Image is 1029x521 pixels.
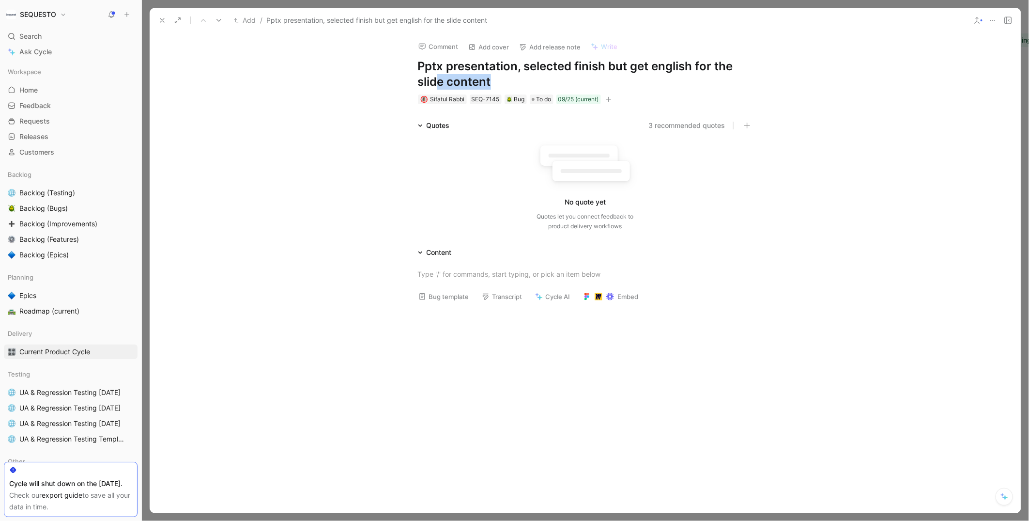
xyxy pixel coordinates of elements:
[4,29,138,44] div: Search
[507,96,512,102] img: 🪲
[4,367,138,381] div: Testing
[6,433,17,445] button: 🌐
[4,270,138,284] div: Planning
[530,95,553,104] div: To do
[515,40,585,54] button: Add release note
[19,403,121,413] span: UA & Regression Testing [DATE]
[427,120,450,131] div: Quotes
[19,188,75,198] span: Backlog (Testing)
[531,290,575,303] button: Cycle AI
[507,95,525,104] div: Bug
[19,291,36,300] span: Epics
[19,31,42,42] span: Search
[231,15,258,26] button: Add
[19,147,54,157] span: Customers
[4,326,138,341] div: Delivery
[4,201,138,216] a: 🪲Backlog (Bugs)
[6,402,17,414] button: 🌐
[6,187,17,199] button: 🌐
[8,457,25,466] span: Other
[537,95,552,104] span: To do
[4,326,138,359] div: Delivery🎛️Current Product Cycle
[8,389,15,396] img: 🌐
[6,418,17,429] button: 🌐
[4,98,138,113] a: Feedback
[20,10,56,19] h1: SEQUESTO
[414,40,463,53] button: Comment
[19,235,79,244] span: Backlog (Features)
[19,419,121,428] span: UA & Regression Testing [DATE]
[42,491,82,499] a: export guide
[19,219,97,229] span: Backlog (Improvements)
[6,218,17,230] button: ➕
[8,67,41,77] span: Workspace
[8,170,31,179] span: Backlog
[19,116,50,126] span: Requests
[558,95,599,104] div: 09/25 (current)
[6,305,17,317] button: 🛣️
[6,203,17,214] button: 🪲
[4,270,138,318] div: Planning🔷Epics🛣️Roadmap (current)
[8,220,15,228] img: ➕
[414,247,456,258] div: Content
[4,367,138,446] div: Testing🌐UA & Regression Testing [DATE]🌐UA & Regression Testing [DATE]🌐UA & Regression Testing [DA...
[6,346,17,358] button: 🎛️
[4,217,138,231] a: ➕Backlog (Improvements)
[8,404,15,412] img: 🌐
[8,435,15,443] img: 🌐
[19,306,79,316] span: Roadmap (current)
[19,132,48,142] span: Releases
[472,95,500,104] div: SEQ-7145
[8,329,32,338] span: Delivery
[9,478,132,489] div: Cycle will shut down on the [DATE].
[505,95,527,104] div: 🪲Bug
[464,40,514,54] button: Add cover
[8,189,15,197] img: 🌐
[19,204,68,213] span: Backlog (Bugs)
[537,212,634,231] div: Quotes let you connect feedback to product delivery workflows
[477,290,527,303] button: Transcript
[4,401,138,415] a: 🌐UA & Regression Testing [DATE]
[4,83,138,97] a: Home
[4,114,138,128] a: Requests
[601,42,618,51] span: Write
[4,432,138,446] a: 🌐UA & Regression Testing Template
[4,454,138,469] div: Other
[414,120,454,131] div: Quotes
[427,247,452,258] div: Content
[6,290,17,301] button: 🔷
[8,272,33,282] span: Planning
[4,232,138,247] a: ⚙️Backlog (Features)
[649,120,725,131] button: 3 recommended quotes
[6,10,16,19] img: SEQUESTO
[4,248,138,262] a: 🔷Backlog (Epics)
[6,249,17,261] button: 🔷
[565,196,606,208] div: No quote yet
[8,251,15,259] img: 🔷
[4,64,138,79] div: Workspace
[19,85,38,95] span: Home
[4,167,138,262] div: Backlog🌐Backlog (Testing)🪲Backlog (Bugs)➕Backlog (Improvements)⚙️Backlog (Features)🔷Backlog (Epics)
[19,46,52,58] span: Ask Cycle
[418,59,753,90] h1: Pptx presentation, selected finish but get english for the slide content
[8,236,15,243] img: ⚙️
[19,388,121,397] span: UA & Regression Testing [DATE]
[8,348,15,356] img: 🎛️
[4,45,138,59] a: Ask Cycle
[414,290,474,303] button: Bug template
[6,387,17,398] button: 🌐
[4,416,138,431] a: 🌐UA & Regression Testing [DATE]
[4,129,138,144] a: Releases
[4,167,138,182] div: Backlog
[430,95,465,103] span: Sifatul Rabbi
[4,385,138,400] a: 🌐UA & Regression Testing [DATE]
[8,307,15,315] img: 🛣️
[4,186,138,200] a: 🌐Backlog (Testing)
[4,345,138,359] a: 🎛️Current Product Cycle
[266,15,487,26] span: Pptx presentation, selected finish but get english for the slide content
[19,434,124,444] span: UA & Regression Testing Template
[586,40,622,53] button: Write
[6,234,17,245] button: ⚙️
[4,304,138,318] a: 🛣️Roadmap (current)
[8,205,15,212] img: 🪲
